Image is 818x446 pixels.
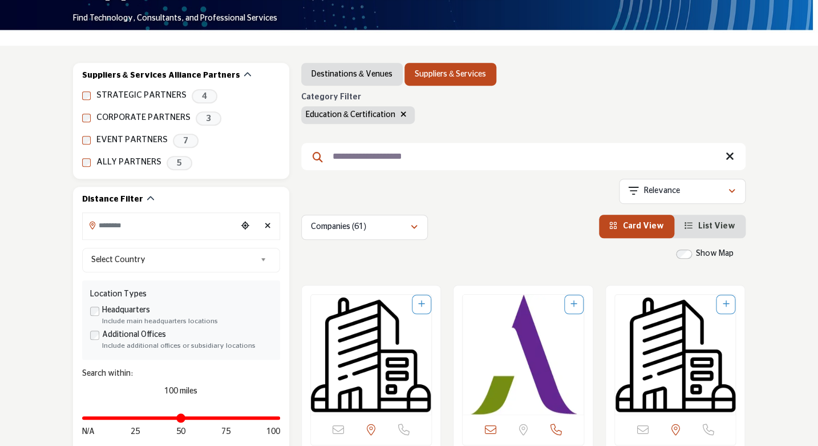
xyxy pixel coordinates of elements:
[82,70,240,82] h2: Suppliers & Services Alliance Partners
[96,156,161,169] label: ALLY PARTNERS
[73,13,277,25] p: Find Technology, Consultants, and Professional Services
[306,111,395,119] span: Education & Certification
[82,91,91,100] input: STRATEGIC PARTNERS checkbox
[722,300,729,308] a: Add To List
[96,111,191,124] label: CORPORATE PARTNERS
[674,215,746,238] li: List View
[685,222,735,230] a: View List
[301,93,415,102] h6: Category Filter
[102,329,166,341] label: Additional Offices
[599,215,674,238] li: Card View
[102,304,150,316] label: Headquarters
[570,300,577,308] a: Add To List
[221,426,230,438] span: 75
[102,316,272,327] div: Include main headquarters locations
[643,186,679,197] p: Relevance
[463,295,584,415] a: Open Listing in new tab
[196,111,221,126] span: 3
[619,179,746,204] button: Relevance
[311,69,392,80] a: Destinations & Venues
[167,156,192,170] span: 5
[102,341,272,351] div: Include additional offices or subsidiary locations
[237,214,254,239] div: Choose your current location
[91,253,256,267] span: Select Country
[698,222,735,230] span: List View
[176,426,185,438] span: 50
[696,248,734,260] label: Show Map
[131,426,140,438] span: 25
[96,89,187,102] label: STRATEGIC PARTNERS
[82,426,95,438] span: N/A
[82,136,91,144] input: EVENT PARTNERS checkbox
[82,114,91,122] input: CORPORATE PARTNERS checkbox
[311,295,432,415] img: Green Building & Design
[82,194,143,206] h2: Distance Filter
[82,368,280,380] div: Search within:
[311,222,366,233] p: Companies (61)
[301,143,746,170] input: Search Keyword
[96,134,168,147] label: EVENT PARTNERS
[615,295,736,415] a: Open Listing in new tab
[83,214,237,236] input: Search Location
[415,69,486,80] a: Suppliers & Services
[192,89,217,103] span: 4
[173,134,199,148] span: 7
[311,295,432,415] a: Open Listing in new tab
[623,222,664,230] span: Card View
[82,158,91,167] input: ALLY PARTNERS checkbox
[609,222,664,230] a: View Card
[266,426,280,438] span: 100
[615,295,736,415] img: apprentice power
[164,387,197,395] span: 100 miles
[418,300,425,308] a: Add To List
[260,214,277,239] div: Clear search location
[463,295,584,415] img: Artisan Learning
[90,288,272,300] div: Location Types
[301,215,428,240] button: Companies (61)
